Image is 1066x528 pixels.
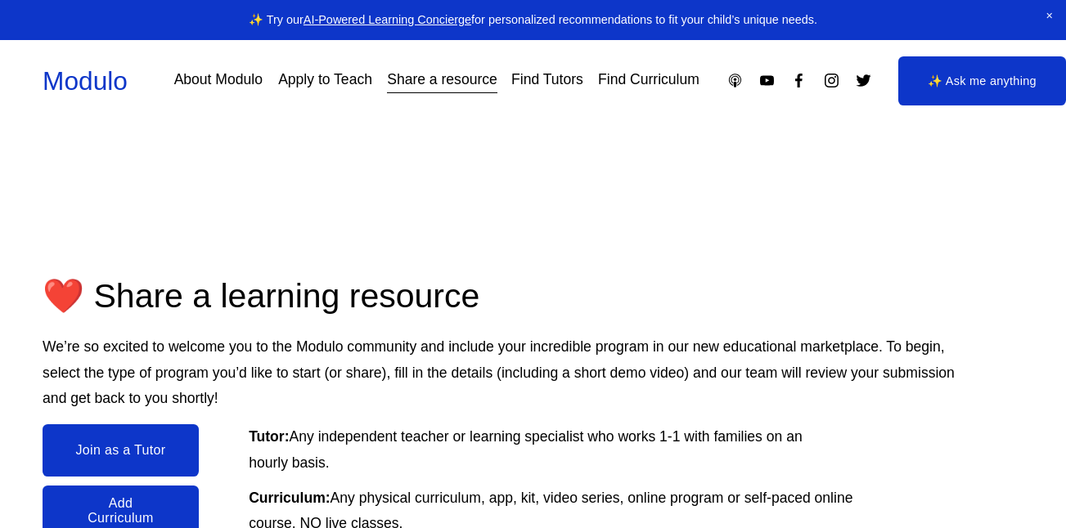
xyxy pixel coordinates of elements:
[823,72,840,89] a: Instagram
[43,275,652,319] h2: ❤️ Share a learning resource
[174,66,263,95] a: About Modulo
[249,490,330,506] strong: Curriculum:
[598,66,699,95] a: Find Curriculum
[278,66,372,95] a: Apply to Teach
[43,424,199,476] a: Join as a Tutor
[43,66,128,96] a: Modulo
[387,66,497,95] a: Share a resource
[249,424,817,476] p: Any independent teacher or learning specialist who works 1-1 with families on an hourly basis.
[758,72,776,89] a: YouTube
[726,72,744,89] a: Apple Podcasts
[304,13,471,26] a: AI-Powered Learning Concierge
[511,66,583,95] a: Find Tutors
[790,72,807,89] a: Facebook
[43,334,982,412] p: We’re so excited to welcome you to the Modulo community and include your incredible program in ou...
[898,56,1066,105] a: ✨ Ask me anything
[249,428,289,445] strong: Tutor:
[855,72,872,89] a: Twitter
